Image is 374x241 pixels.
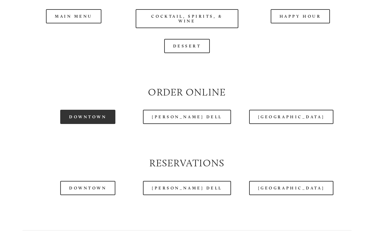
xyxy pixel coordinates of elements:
[143,110,231,124] a: [PERSON_NAME] Dell
[60,110,115,124] a: Downtown
[60,181,115,195] a: Downtown
[249,110,333,124] a: [GEOGRAPHIC_DATA]
[249,181,333,195] a: [GEOGRAPHIC_DATA]
[143,181,231,195] a: [PERSON_NAME] Dell
[23,156,351,170] h2: Reservations
[164,39,210,53] a: Dessert
[23,85,351,99] h2: Order Online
